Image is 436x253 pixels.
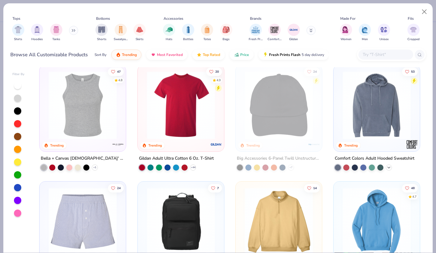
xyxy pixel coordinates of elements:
div: filter for Cropped [407,24,420,42]
div: filter for Tanks [50,24,62,42]
button: filter button [182,24,194,42]
div: filter for Shirts [12,24,24,42]
span: Unisex [379,37,389,42]
div: filter for Hats [163,24,175,42]
span: 5 day delivery [302,51,324,58]
span: Trending [122,52,137,57]
img: Gildan Image [289,25,298,34]
button: filter button [378,24,390,42]
span: Most Favorited [157,52,183,57]
img: Bella + Canvas logo [112,138,124,151]
img: trending.gif [116,52,121,57]
div: filter for Women [340,24,352,42]
button: filter button [12,24,24,42]
button: filter button [407,24,420,42]
button: Like [402,184,418,192]
span: Bags [223,37,230,42]
button: filter button [114,24,128,42]
span: Shorts [97,37,106,42]
button: filter button [50,24,62,42]
img: Fresh Prints Image [251,25,260,34]
button: Like [304,184,320,192]
img: Big Accessories logo [308,138,320,151]
div: filter for Totes [201,24,213,42]
div: filter for Bottles [182,24,194,42]
div: Bella + Canvas [DEMOGRAPHIC_DATA]' Micro Ribbed Racerback Tank [41,155,125,162]
span: Tanks [52,37,60,42]
img: Women Image [342,26,349,33]
div: 4.7 [412,194,417,199]
img: Hats Image [166,26,173,33]
span: 24 [313,70,317,73]
div: filter for Fresh Prints [249,24,263,42]
div: Tops [12,16,20,21]
div: filter for Bags [220,24,232,42]
div: filter for Shorts [95,24,108,42]
div: Made For [340,16,355,21]
img: Unisex Image [380,26,387,33]
button: filter button [133,24,146,42]
img: Comfort Colors Image [270,25,279,34]
button: filter button [201,24,213,42]
button: Like [402,67,418,76]
button: filter button [288,24,300,42]
img: Comfort Colors logo [406,138,418,151]
div: Bottoms [96,16,110,21]
div: 4.9 [216,78,220,82]
span: Skirts [136,37,144,42]
div: Brands [250,16,261,21]
button: Trending [111,50,141,60]
button: filter button [249,24,263,42]
div: filter for Men [359,24,371,42]
span: Sweatpants [114,37,128,42]
span: Hoodies [31,37,43,42]
button: Top Rated [192,50,225,60]
img: Skirts Image [136,26,143,33]
button: Like [108,67,124,76]
span: Fresh Prints Flash [269,52,300,57]
div: Sort By [95,52,106,57]
span: 20 [215,70,219,73]
div: Comfort Colors Adult Hooded Sweatshirt [335,155,414,162]
span: Gildan [289,37,298,42]
img: Tanks Image [53,26,60,33]
img: Men Image [362,26,368,33]
img: Totes Image [204,26,210,33]
img: Sweatpants Image [117,26,124,33]
button: filter button [31,24,43,42]
img: TopRated.gif [197,52,202,57]
span: + 7 [289,166,292,169]
span: Bottles [183,37,193,42]
div: Filter By [12,72,25,77]
img: Bottles Image [185,26,192,33]
img: 3c1a081b-6ca8-4a00-a3b6-7ee979c43c2b [144,71,218,139]
button: Price [230,50,254,60]
img: ea47d127-ca3a-470b-9b38-cdba927fae43 [218,71,292,139]
span: + 1 [93,166,96,169]
span: 48 [411,186,415,189]
div: 4.8 [118,78,123,82]
button: Like [108,184,124,192]
button: filter button [95,24,108,42]
div: filter for Unisex [378,24,390,42]
div: Browse All Customizable Products [10,51,88,58]
button: Most Favorited [146,50,187,60]
span: 53 [411,70,415,73]
div: filter for Comfort Colors [268,24,282,42]
span: Totes [203,37,211,42]
span: 24 [117,186,121,189]
img: e9a9cb3e-0ea7-40dc-9480-3708dcd4f427 [316,71,390,139]
img: Bags Image [223,26,229,33]
div: filter for Sweatpants [114,24,128,42]
div: Big Accessories 6-Panel Twill Unstructured Cap [237,155,321,162]
div: filter for Hoodies [31,24,43,42]
img: 52992e4f-a45f-431a-90ff-fda9c8197133 [46,71,120,139]
span: Fresh Prints [249,37,263,42]
button: Like [304,67,320,76]
div: Gildan Adult Ultra Cotton 6 Oz. T-Shirt [139,155,214,162]
img: Cropped Image [410,26,417,33]
span: 14 [313,186,317,189]
span: 7 [217,186,219,189]
img: Shorts Image [98,26,105,33]
img: most_fav.gif [151,52,156,57]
